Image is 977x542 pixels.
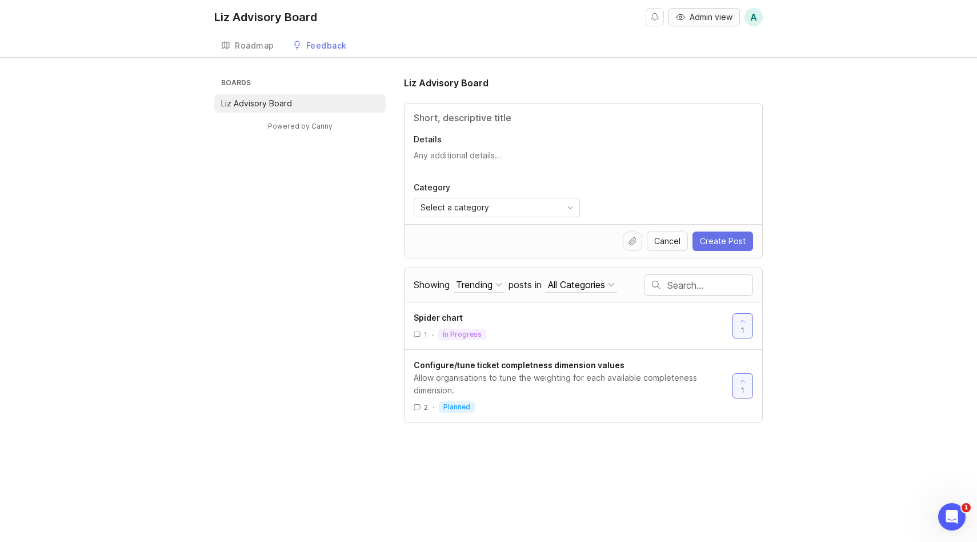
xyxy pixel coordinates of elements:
[235,42,274,50] div: Roadmap
[414,313,463,322] span: Spider chart
[741,385,744,395] span: 1
[404,76,488,90] h1: Liz Advisory Board
[741,325,744,335] span: 1
[214,11,317,23] div: Liz Advisory Board
[443,402,470,412] p: planned
[690,11,732,23] span: Admin view
[414,359,732,413] a: Configure/tune ticket completness dimension valuesAllow organisations to tune the weighting for e...
[667,279,752,292] input: Search…
[414,111,753,125] input: Title
[692,232,753,251] button: Create Post
[219,76,386,92] h3: Boards
[646,8,664,26] button: Notifications
[732,373,753,398] button: 1
[414,372,723,397] div: Allow organisations to tune the weighting for each available completeness dimension.
[443,330,482,339] p: in progress
[546,277,617,293] button: posts in
[744,8,763,26] button: A
[548,278,605,291] div: All Categories
[424,402,428,412] span: 2
[266,119,334,133] a: Powered by Canny
[414,360,624,370] span: Configure/tune ticket completness dimension values
[433,402,434,412] div: ·
[414,198,580,217] div: toggle menu
[214,34,281,58] a: Roadmap
[286,34,354,58] a: Feedback
[414,150,753,173] textarea: Details
[414,279,450,290] span: Showing
[508,279,542,290] span: posts in
[214,94,386,113] a: Liz Advisory Board
[962,503,971,512] span: 1
[654,236,680,247] span: Cancel
[700,236,746,247] span: Create Post
[414,134,753,145] p: Details
[414,312,732,340] a: Spider chart1·in progress
[421,201,489,214] span: Select a category
[647,232,688,251] button: Cancel
[424,330,427,340] span: 1
[454,277,504,293] button: Showing
[221,98,292,109] p: Liz Advisory Board
[732,313,753,338] button: 1
[432,330,434,340] div: ·
[306,42,347,50] div: Feedback
[750,10,757,24] span: A
[668,8,740,26] button: Admin view
[561,203,579,212] svg: toggle icon
[938,503,966,531] iframe: Intercom live chat
[456,278,492,291] div: Trending
[414,182,580,193] p: Category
